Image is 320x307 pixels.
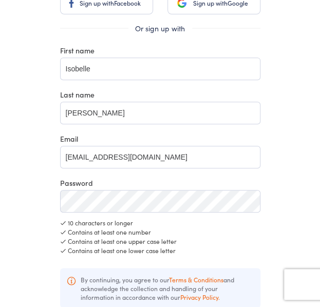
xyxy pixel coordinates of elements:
[60,133,260,144] div: Email
[60,246,260,255] div: Contains at least one lower case letter
[169,275,223,284] a: Terms & Conditions
[60,89,260,100] div: Last name
[60,57,260,80] input: First name
[60,146,260,168] input: Your business email
[60,23,260,33] div: Or sign up with
[60,237,260,246] div: Contains at least one upper case letter
[180,293,220,301] a: Privacy Policy.
[60,178,260,188] div: Password
[60,218,260,227] div: 10 characters or longer
[60,102,260,124] input: Last name
[60,227,260,237] div: Contains at least one number
[60,45,260,55] div: First name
